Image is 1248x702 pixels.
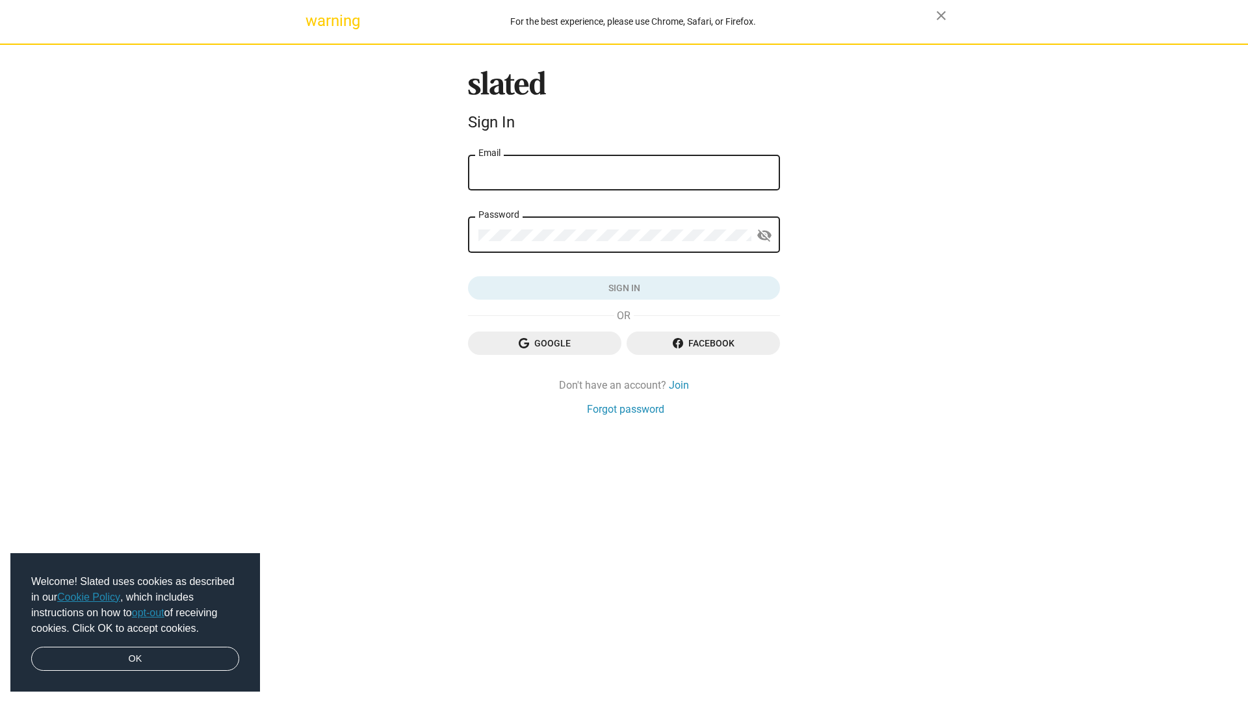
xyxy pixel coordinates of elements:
div: Sign In [468,113,780,131]
button: Facebook [627,331,780,355]
span: Facebook [637,331,770,355]
a: dismiss cookie message [31,647,239,671]
span: Google [478,331,611,355]
button: Google [468,331,621,355]
div: For the best experience, please use Chrome, Safari, or Firefox. [330,13,936,31]
a: Cookie Policy [57,591,120,603]
button: Show password [751,223,777,249]
mat-icon: close [933,8,949,23]
sl-branding: Sign In [468,71,780,137]
mat-icon: visibility_off [757,226,772,246]
a: Join [669,378,689,392]
mat-icon: warning [305,13,321,29]
div: cookieconsent [10,553,260,692]
a: opt-out [132,607,164,618]
a: Forgot password [587,402,664,416]
span: Welcome! Slated uses cookies as described in our , which includes instructions on how to of recei... [31,574,239,636]
div: Don't have an account? [468,378,780,392]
